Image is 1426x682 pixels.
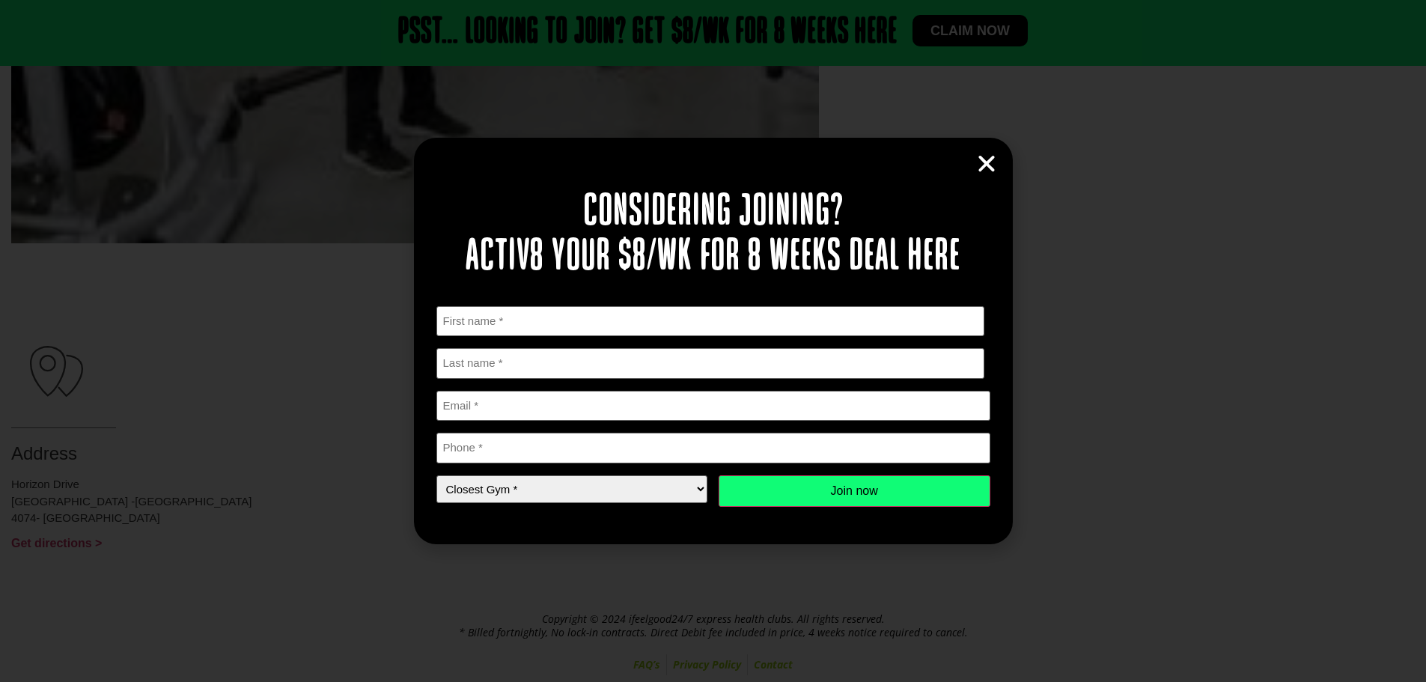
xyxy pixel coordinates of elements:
[436,190,990,280] h2: Considering joining? Activ8 your $8/wk for 8 weeks deal here
[436,433,990,463] input: Phone *
[975,153,998,175] a: Close
[436,391,990,421] input: Email *
[719,475,990,507] input: Join now
[436,348,985,379] input: Last name *
[436,306,985,337] input: First name *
